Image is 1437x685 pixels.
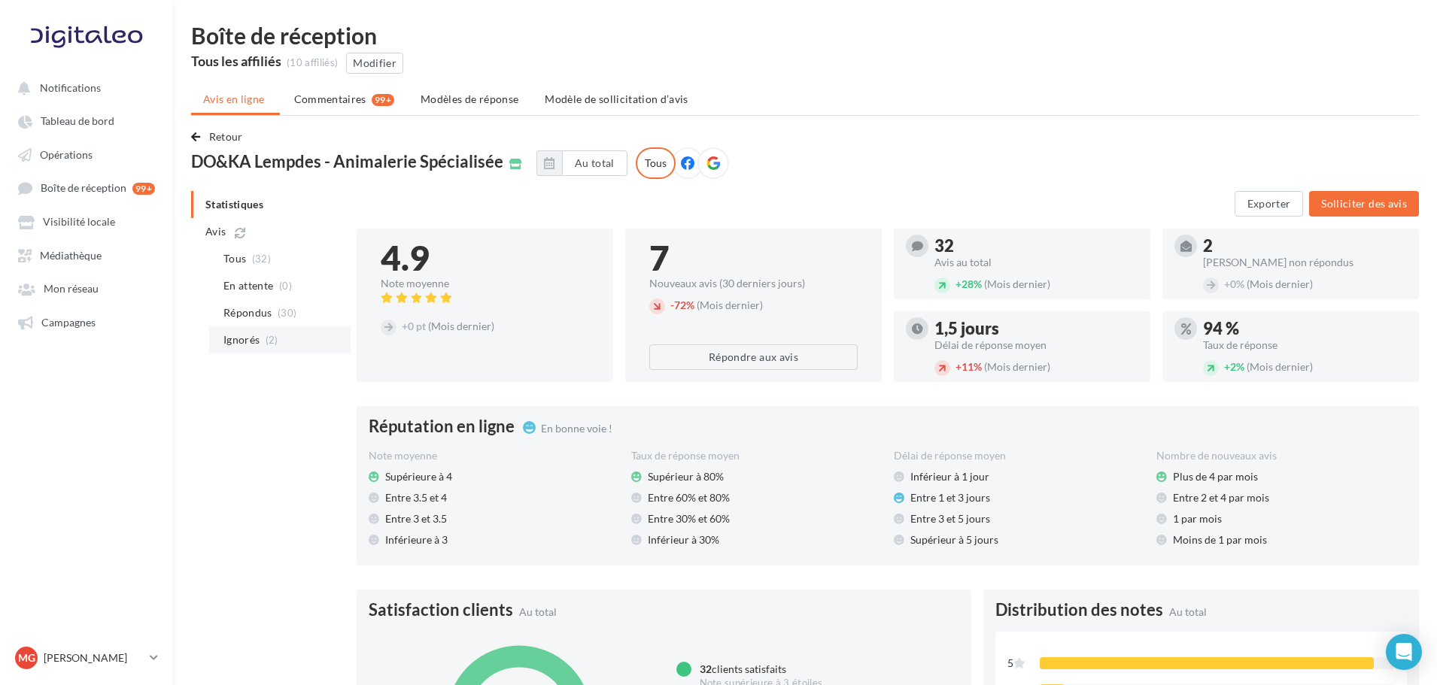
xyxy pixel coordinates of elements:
span: DO&KA Lempdes - Animalerie Spécialisée [191,153,503,170]
span: + [1224,277,1230,290]
span: Notifications [40,81,101,94]
span: Répondus [223,305,272,320]
div: Nombre de nouveaux avis [1156,448,1407,463]
a: Tableau de bord [9,107,164,134]
span: (Mois dernier) [697,299,763,311]
div: 4.9 [381,241,589,275]
span: Supérieur à 80% [648,469,724,484]
button: Notifications [9,74,158,101]
span: Supérieur à 5 jours [910,532,998,547]
span: (Mois dernier) [1247,360,1313,373]
span: (Mois dernier) [428,320,494,332]
span: 2% [1224,360,1244,373]
button: Au total [536,150,627,176]
p: [PERSON_NAME] [44,650,144,665]
a: Mon réseau [9,274,164,302]
span: Commentaires [294,92,366,107]
div: Open Intercom Messenger [1386,634,1422,670]
span: + [1224,360,1230,373]
span: Moins de 1 par mois [1173,532,1267,547]
span: En attente [223,278,274,293]
span: Réputation en ligne [369,418,515,435]
a: Visibilité locale [9,208,164,235]
span: Satisfaction clients [369,602,513,618]
span: (2) [266,334,278,346]
span: 32 [700,662,712,675]
span: Entre 2 et 4 par mois [1173,490,1269,505]
span: (32) [252,253,271,265]
span: Distribution des notes [995,602,1163,618]
span: 28% [955,277,982,290]
span: Retour [209,130,243,143]
span: (Mois dernier) [984,277,1050,290]
a: Médiathèque [9,241,164,268]
div: Note moyenne [381,278,589,289]
span: (0) [279,280,292,292]
span: Modèles de réponse [421,92,518,105]
div: Taux de réponse [1203,340,1407,350]
button: Retour [191,128,249,146]
a: Opérations [9,141,164,168]
a: MG [PERSON_NAME] [12,644,161,672]
div: 5 [1007,656,1028,671]
span: 1 par mois [1173,511,1222,526]
div: (10 affiliés) [287,56,338,70]
div: Tous les affiliés [191,54,281,68]
div: [PERSON_NAME] non répondus [1203,257,1407,268]
div: 32 [934,238,1138,254]
div: Avis au total [934,257,1138,268]
div: 94 % [1203,320,1407,337]
a: Campagnes [9,308,164,335]
div: Délai de réponse moyen [934,340,1138,350]
div: 2 [1203,238,1407,254]
span: 0 pt [402,320,426,332]
button: Exporter [1235,191,1304,217]
span: Avis [205,224,226,239]
span: Opérations [40,148,93,161]
span: Modèle de sollicitation d’avis [545,92,688,105]
span: (Mois dernier) [1247,277,1313,290]
div: Délai de réponse moyen [894,448,1144,463]
span: Inférieur à 30% [648,532,719,547]
span: Au total [519,605,557,620]
span: Plus de 4 par mois [1173,469,1258,484]
span: (Mois dernier) [984,360,1050,373]
button: Au total [562,150,627,176]
button: Solliciter des avis [1309,191,1419,217]
span: + [955,277,962,290]
span: Tableau de bord [41,115,114,128]
span: 11% [955,360,982,373]
span: Entre 3.5 et 4 [385,490,447,505]
div: Tous [636,147,676,179]
a: Boîte de réception 99+ [9,174,164,202]
span: Entre 30% et 60% [648,511,730,526]
div: Note moyenne [369,448,619,463]
div: clients satisfaits [700,662,823,677]
span: Au total [1169,605,1207,620]
span: En bonne voie ! [541,422,612,435]
span: Boîte de réception [41,182,126,195]
div: 1,5 jours [934,320,1138,337]
span: Entre 3 et 5 jours [910,511,990,526]
div: Taux de réponse moyen [631,448,882,463]
span: Entre 3 et 3.5 [385,511,447,526]
span: + [402,320,408,332]
span: Ignorés [223,332,260,347]
span: Inférieure à 3 [385,532,448,547]
button: Répondre aux avis [649,344,858,370]
span: Visibilité locale [43,216,115,229]
div: 7 [649,241,858,275]
span: + [955,360,962,373]
span: 0% [1224,277,1244,290]
span: MG [18,650,35,665]
span: 72% [670,299,694,311]
button: Modifier [346,53,403,74]
span: Mon réseau [44,283,99,296]
span: Inférieur à 1 jour [910,469,989,484]
div: 99+ [372,94,394,106]
span: - [670,299,674,311]
span: Tous [223,251,246,266]
div: Boîte de réception [191,24,1419,47]
span: Entre 1 et 3 jours [910,490,990,505]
